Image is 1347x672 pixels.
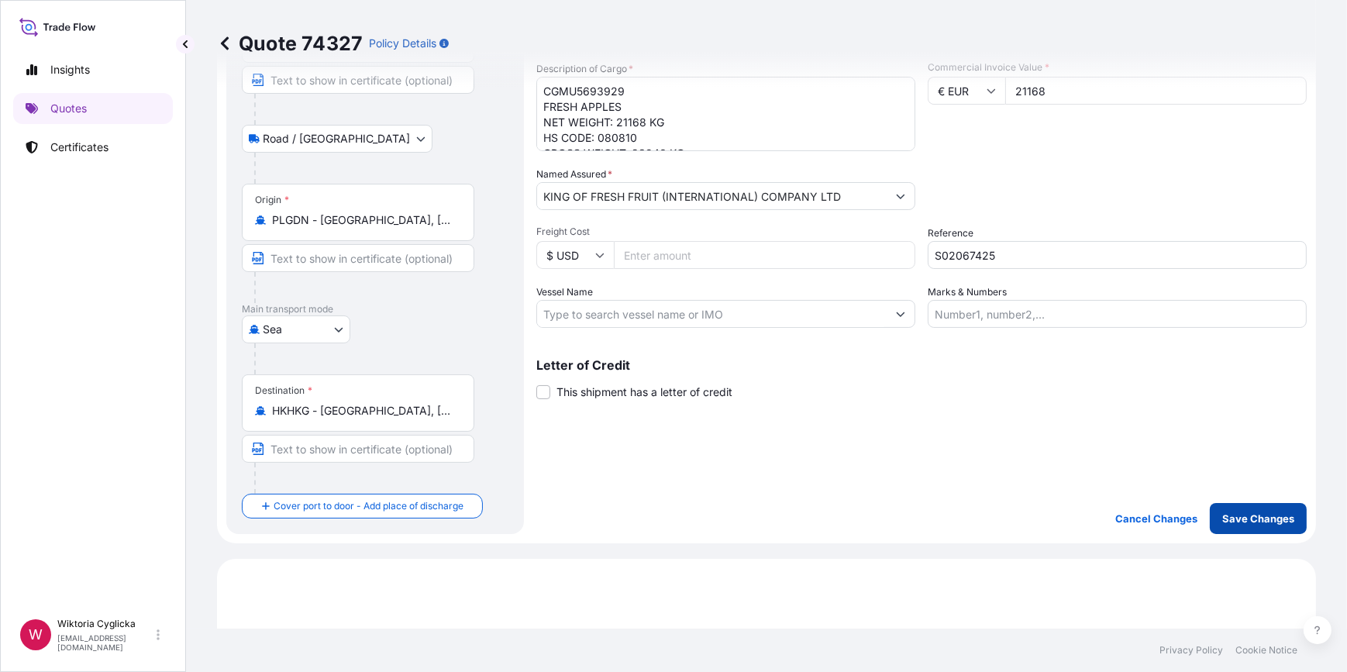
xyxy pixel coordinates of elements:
input: Number1, number2,... [928,300,1307,328]
p: [EMAIL_ADDRESS][DOMAIN_NAME] [57,633,153,652]
button: Cancel Changes [1103,503,1210,534]
p: Main transport mode [242,303,508,315]
span: Freight Cost [536,226,915,238]
input: Type amount [1005,77,1307,105]
input: Type to search vessel name or IMO [537,300,887,328]
a: Quotes [13,93,173,124]
input: Origin [272,212,455,228]
input: Enter amount [614,241,915,269]
input: Full name [537,182,887,210]
p: Cancel Changes [1115,511,1197,526]
span: W [29,627,43,643]
label: Vessel Name [536,284,593,300]
div: Destination [255,384,312,397]
p: Save Changes [1222,511,1294,526]
input: Text to appear on certificate [242,244,474,272]
button: Cover port to door - Add place of discharge [242,494,483,519]
span: Cover port to door - Add place of discharge [274,498,463,514]
textarea: CGMU5693929 FRESH APPLES NET WEIGHT: 21168 KG HS CODE: 080810 GROSS WEIGHT: 23940 KG 1176 CARTONS [536,77,915,151]
p: Letter of Credit [536,359,1307,371]
p: Quotes [50,101,87,116]
input: Text to appear on certificate [242,435,474,463]
input: Destination [272,403,455,419]
p: Certificates [50,140,109,155]
p: Wiktoria Cyglicka [57,618,153,630]
label: Named Assured [536,167,612,182]
a: Cookie Notice [1235,644,1297,656]
a: Privacy Policy [1159,644,1223,656]
p: Quote 74327 [217,31,363,56]
a: Insights [13,54,173,85]
div: Origin [255,194,289,206]
button: Select transport [242,125,432,153]
p: Insights [50,62,90,78]
span: Road / [GEOGRAPHIC_DATA] [263,131,410,146]
button: Save Changes [1210,503,1307,534]
button: Show suggestions [887,182,915,210]
span: Sea [263,322,282,337]
p: Policy Details [369,36,436,51]
span: This shipment has a letter of credit [556,384,732,400]
button: Show suggestions [887,300,915,328]
a: Certificates [13,132,173,163]
label: Marks & Numbers [928,284,1007,300]
button: Select transport [242,315,350,343]
label: Reference [928,226,973,241]
input: Your internal reference [928,241,1307,269]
